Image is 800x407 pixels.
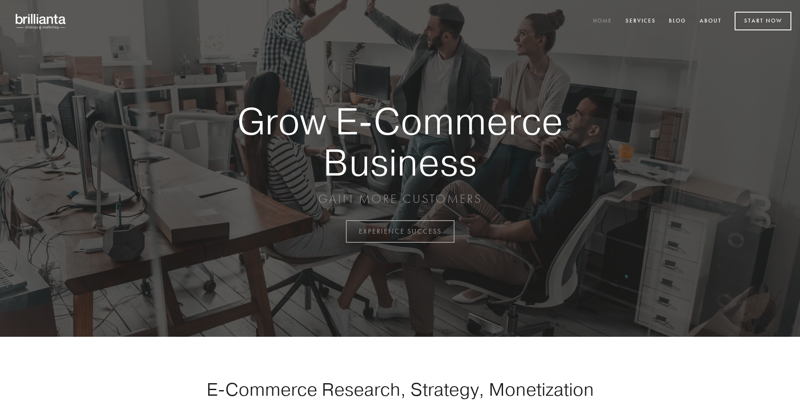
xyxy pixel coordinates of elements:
img: brillianta - research, strategy, marketing [9,9,74,34]
strong: Grow E-Commerce Business [207,101,593,182]
h1: E-Commerce Research, Strategy, Monetization [179,378,621,400]
a: Services [620,14,661,29]
a: About [694,14,727,29]
a: Start Now [735,12,791,30]
a: EXPERIENCE SUCCESS [346,220,455,243]
p: GAIN MORE CUSTOMERS [207,191,593,207]
a: Blog [663,14,692,29]
a: Home [587,14,618,29]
